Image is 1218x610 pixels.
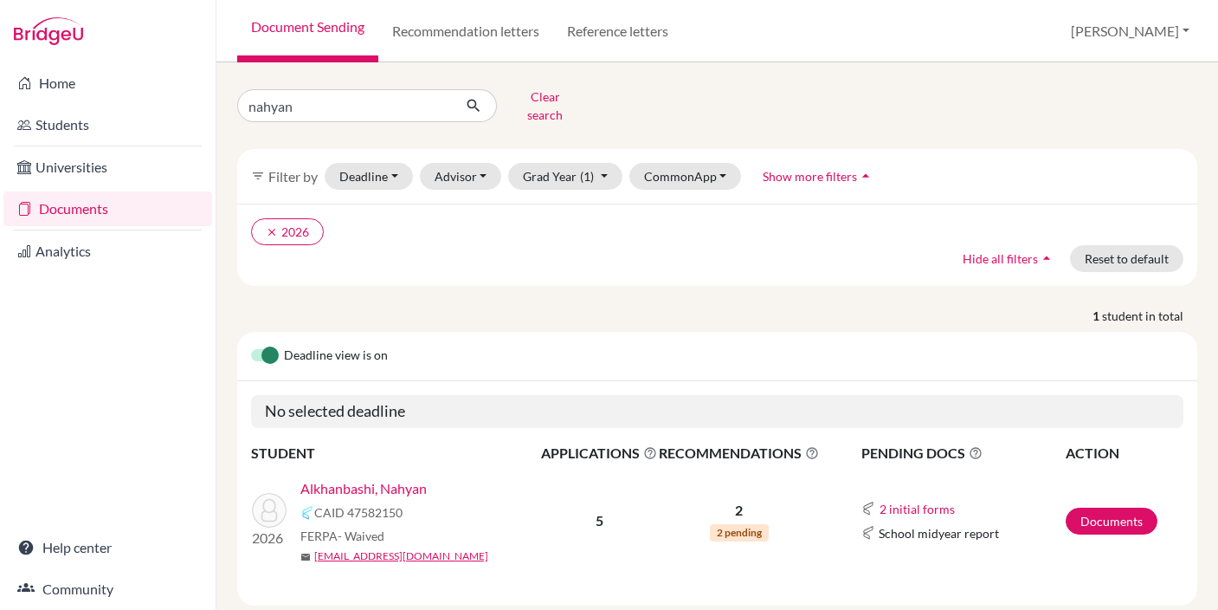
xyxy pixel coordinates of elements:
[266,226,278,238] i: clear
[861,443,1064,464] span: PENDING DOCS
[420,163,502,190] button: Advisor
[325,163,413,190] button: Deadline
[314,503,403,522] span: CAID 47582150
[580,169,594,184] span: (1)
[14,17,83,45] img: Bridge-U
[338,529,384,543] span: - Waived
[857,167,874,185] i: arrow_drop_up
[879,499,956,519] button: 2 initial forms
[710,524,769,542] span: 2 pending
[268,168,318,185] span: Filter by
[300,527,384,545] span: FERPA
[879,524,999,542] span: School midyear report
[748,163,889,190] button: Show more filtersarrow_drop_up
[251,218,324,245] button: clear2026
[3,191,212,226] a: Documents
[251,169,265,183] i: filter_list
[1066,508,1157,535] a: Documents
[3,530,212,565] a: Help center
[596,512,603,529] b: 5
[508,163,622,190] button: Grad Year(1)
[252,493,287,528] img: Alkhanbashi, Nahyan
[3,572,212,607] a: Community
[497,83,593,128] button: Clear search
[237,89,452,122] input: Find student by name...
[1092,307,1102,325] strong: 1
[1102,307,1197,325] span: student in total
[948,245,1070,272] button: Hide all filtersarrow_drop_up
[300,552,311,562] span: mail
[251,442,540,464] th: STUDENT
[1063,15,1197,48] button: [PERSON_NAME]
[3,234,212,269] a: Analytics
[1065,442,1183,464] th: ACTION
[861,502,875,516] img: Common App logo
[763,169,857,184] span: Show more filters
[300,506,314,520] img: Common App logo
[963,251,1038,266] span: Hide all filters
[314,548,488,564] a: [EMAIL_ADDRESS][DOMAIN_NAME]
[861,526,875,540] img: Common App logo
[284,346,388,367] span: Deadline view is on
[659,443,819,464] span: RECOMMENDATIONS
[541,443,657,464] span: APPLICATIONS
[3,66,212,101] a: Home
[3,150,212,185] a: Universities
[3,107,212,142] a: Students
[252,528,287,548] p: 2026
[1038,250,1055,267] i: arrow_drop_up
[300,478,427,499] a: Alkhanbashi, Nahyan
[1070,245,1183,272] button: Reset to default
[659,500,819,521] p: 2
[251,395,1183,428] h5: No selected deadline
[629,163,742,190] button: CommonApp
